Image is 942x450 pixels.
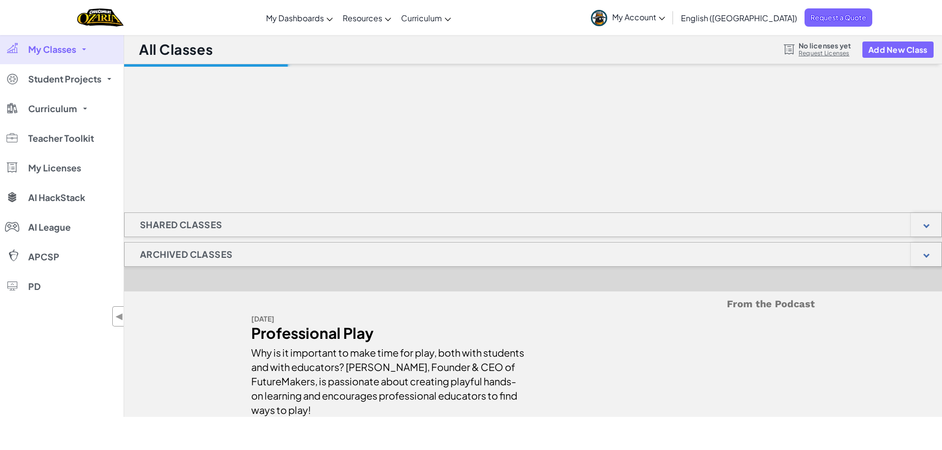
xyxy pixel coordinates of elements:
[799,49,851,57] a: Request Licenses
[251,340,526,417] div: Why is it important to make time for play, both with students and with educators? [PERSON_NAME], ...
[28,45,76,54] span: My Classes
[77,7,123,28] img: Home
[77,7,123,28] a: Ozaria by CodeCombat logo
[396,4,456,31] a: Curriculum
[266,13,324,23] span: My Dashboards
[139,40,213,59] h1: All Classes
[401,13,442,23] span: Curriculum
[28,164,81,172] span: My Licenses
[612,12,665,22] span: My Account
[862,41,934,58] button: Add New Class
[125,242,248,267] h1: Archived Classes
[28,104,77,113] span: Curriculum
[28,223,71,232] span: AI League
[799,41,851,49] span: No licenses yet
[125,212,238,237] h1: Shared Classes
[28,134,94,143] span: Teacher Toolkit
[676,4,802,31] a: English ([GEOGRAPHIC_DATA])
[28,75,101,83] span: Student Projects
[251,326,526,340] div: Professional Play
[251,312,526,326] div: [DATE]
[681,13,797,23] span: English ([GEOGRAPHIC_DATA])
[115,309,124,324] span: ◀
[261,4,338,31] a: My Dashboards
[586,2,670,33] a: My Account
[343,13,382,23] span: Resources
[251,296,815,312] h5: From the Podcast
[338,4,396,31] a: Resources
[805,8,872,27] a: Request a Quote
[591,10,607,26] img: avatar
[28,193,85,202] span: AI HackStack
